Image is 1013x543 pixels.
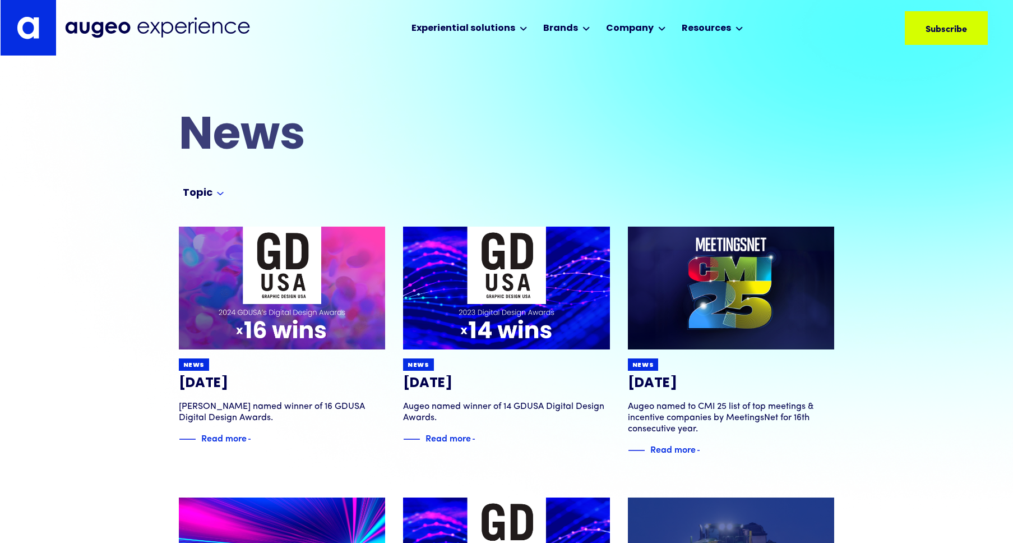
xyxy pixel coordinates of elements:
[628,375,835,392] h3: [DATE]
[425,431,471,444] div: Read more
[179,114,565,160] h2: News
[403,401,610,424] div: Augeo named winner of 14 GDUSA Digital Design Awards.
[248,432,265,446] img: Blue text arrow
[411,22,515,35] div: Experiential solutions
[682,22,731,35] div: Resources
[628,444,645,457] img: Blue decorative line
[697,444,714,457] img: Blue text arrow
[628,227,835,457] a: News[DATE]Augeo named to CMI 25 list of top meetings & incentive companies by MeetingsNet for 16t...
[179,401,386,424] div: [PERSON_NAME] named winner of 16 GDUSA Digital Design Awards.
[179,375,386,392] h3: [DATE]
[179,432,196,446] img: Blue decorative line
[905,11,988,45] a: Subscribe
[183,361,205,370] div: News
[183,187,212,200] div: Topic
[632,361,654,370] div: News
[179,227,386,446] a: News[DATE][PERSON_NAME] named winner of 16 GDUSA Digital Design Awards.Blue decorative lineRead m...
[650,442,696,455] div: Read more
[543,22,578,35] div: Brands
[403,227,610,446] a: News[DATE]Augeo named winner of 14 GDUSA Digital Design Awards.Blue decorative lineRead moreBlue ...
[472,432,489,446] img: Blue text arrow
[201,431,247,444] div: Read more
[17,16,39,39] img: Augeo's "a" monogram decorative logo in white.
[403,432,420,446] img: Blue decorative line
[606,22,654,35] div: Company
[408,361,429,370] div: News
[217,192,224,196] img: Arrow symbol in bright blue pointing down to indicate an expanded section.
[403,375,610,392] h3: [DATE]
[65,17,250,38] img: Augeo Experience business unit full logo in midnight blue.
[628,401,835,435] div: Augeo named to CMI 25 list of top meetings & incentive companies by MeetingsNet for 16th consecut...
